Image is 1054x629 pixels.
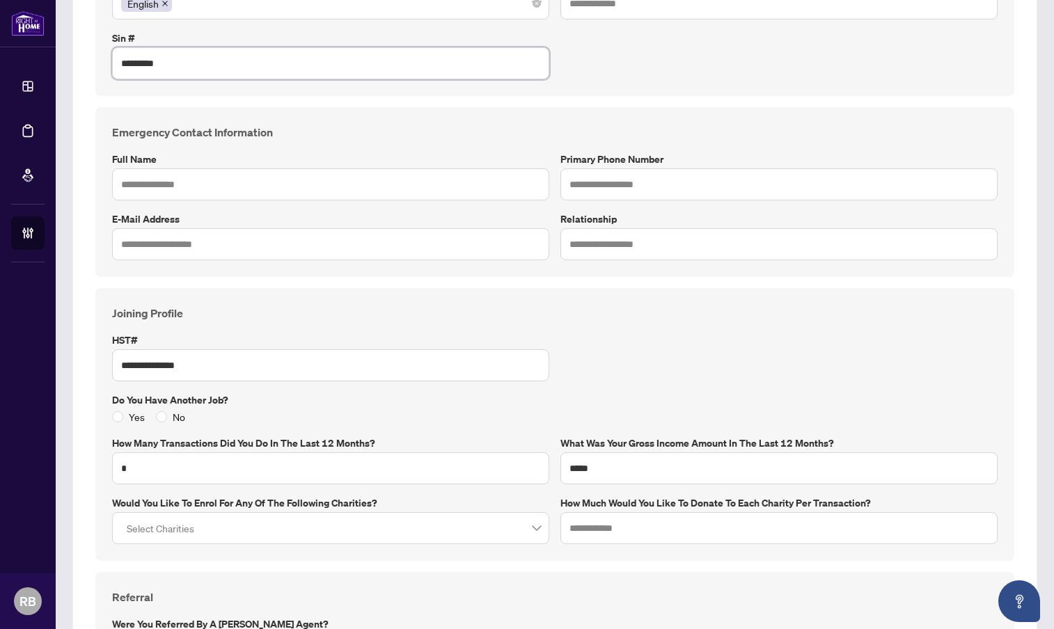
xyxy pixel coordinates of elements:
label: Relationship [560,212,998,227]
span: No [167,409,191,424]
label: E-mail Address [112,212,549,227]
label: How much would you like to donate to each charity per transaction? [560,495,998,511]
label: Do you have another job? [112,392,998,408]
h4: Joining Profile [112,305,998,321]
label: Sin # [112,31,549,46]
span: Yes [123,409,150,424]
label: Full Name [112,152,549,167]
h4: Referral [112,589,998,605]
label: How many transactions did you do in the last 12 months? [112,436,549,451]
label: Would you like to enrol for any of the following charities? [112,495,549,511]
button: Open asap [998,580,1040,622]
span: RB [19,591,36,611]
label: What was your gross income amount in the last 12 months? [560,436,998,451]
h4: Emergency Contact Information [112,124,998,141]
img: logo [11,10,45,36]
label: HST# [112,333,549,348]
label: Primary Phone Number [560,152,998,167]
